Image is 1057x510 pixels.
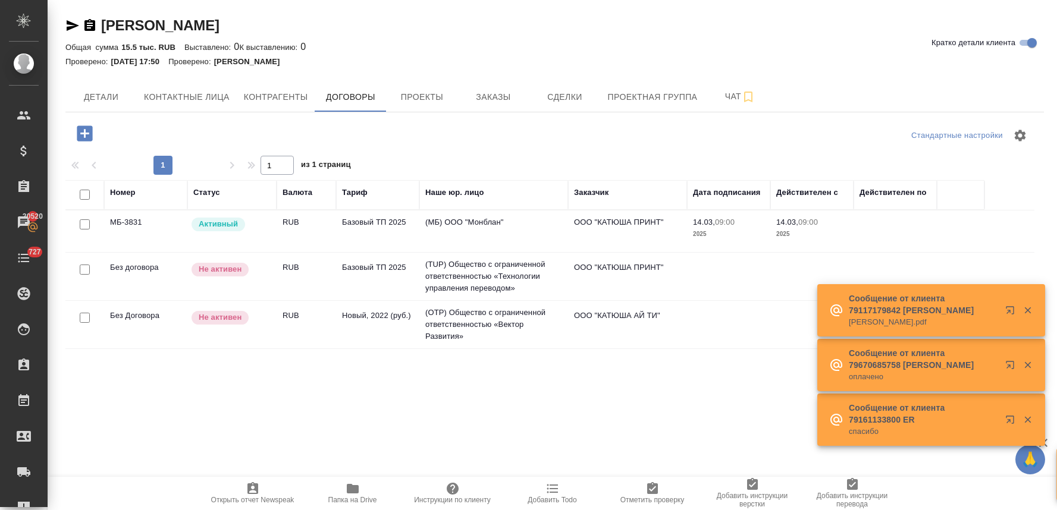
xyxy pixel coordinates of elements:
p: [DATE] 17:50 [111,57,169,66]
p: Выставлено: [184,43,234,52]
td: Базовый ТП 2025 [336,210,419,252]
a: 727 [3,243,45,273]
span: Чат [711,89,769,104]
p: Не активен [199,263,241,275]
button: Открыть в новой вкладке [998,353,1027,382]
p: [PERSON_NAME] [214,57,289,66]
p: 14.03, [776,218,798,226]
button: Добавить договор [68,121,101,146]
div: Действителен с [776,187,838,199]
p: ООО "КАТЮША ПРИНТ" [574,216,681,228]
p: 09:00 [715,218,735,226]
svg: Подписаться [741,90,755,104]
p: Сообщение от клиента 79161133800 ER [849,402,998,426]
div: Заказчик [574,187,609,199]
p: 14.03, [693,218,715,226]
div: Номер [110,187,136,199]
button: Открыть в новой вкладке [998,408,1027,436]
p: 15.5 тыс. RUB [121,43,184,52]
td: Без Договора [104,304,187,345]
span: Настроить таблицу [1006,121,1034,150]
td: (TUP) Общество с ограниченной ответственностью «Технологии управления переводом» [419,253,568,300]
span: 727 [21,246,48,258]
p: Проверено: [168,57,214,66]
p: 2025 [776,228,848,240]
td: RUB [277,256,336,297]
td: Новый, 2022 (руб.) [336,304,419,345]
div: Действителен по [860,187,926,199]
td: RUB [277,210,336,252]
p: Не активен [199,311,241,323]
span: Сделки [536,90,593,105]
p: Сообщение от клиента 79117179842 [PERSON_NAME] [849,292,998,316]
span: 20520 [15,210,50,222]
a: 20520 [3,207,45,237]
button: Скопировать ссылку [83,18,97,33]
td: Базовый ТП 2025 [336,256,419,297]
span: из 1 страниц [301,158,351,175]
p: Сообщение от клиента 79670685758 [PERSON_NAME] [849,347,998,371]
span: Проектная группа [607,90,697,105]
p: 09:00 [798,218,818,226]
button: Скопировать ссылку для ЯМессенджера [65,18,80,33]
span: Договоры [322,90,379,105]
div: split button [908,127,1006,145]
button: Открыть в новой вкладке [998,298,1027,327]
button: Закрыть [1015,414,1040,425]
span: Детали [73,90,130,105]
td: Без договора [104,256,187,297]
p: оплачено [849,371,998,383]
p: Общая сумма [65,43,121,52]
span: Заказы [465,90,522,105]
p: Активный [199,218,238,230]
div: Наше юр. лицо [425,187,484,199]
span: Контрагенты [244,90,308,105]
span: Кратко детали клиента [931,37,1015,49]
p: К выставлению: [239,43,300,52]
td: RUB [277,304,336,345]
div: Валюта [283,187,312,199]
a: [PERSON_NAME] [101,17,219,33]
div: Тариф [342,187,368,199]
p: спасибо [849,426,998,437]
p: ООО "КАТЮША АЙ ТИ" [574,310,681,322]
div: Статус [193,187,220,199]
span: Контактные лица [144,90,230,105]
p: ООО "КАТЮША ПРИНТ" [574,262,681,273]
p: 2025 [693,228,764,240]
button: Закрыть [1015,305,1040,316]
p: Проверено: [65,57,111,66]
div: Дата подписания [693,187,761,199]
button: Закрыть [1015,360,1040,370]
p: [PERSON_NAME].pdf [849,316,998,328]
span: Проекты [393,90,450,105]
td: (МБ) ООО "Монблан" [419,210,568,252]
td: МБ-3831 [104,210,187,252]
div: 0 0 [65,40,1044,54]
td: (OTP) Общество с ограниченной ответственностью «Вектор Развития» [419,301,568,348]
